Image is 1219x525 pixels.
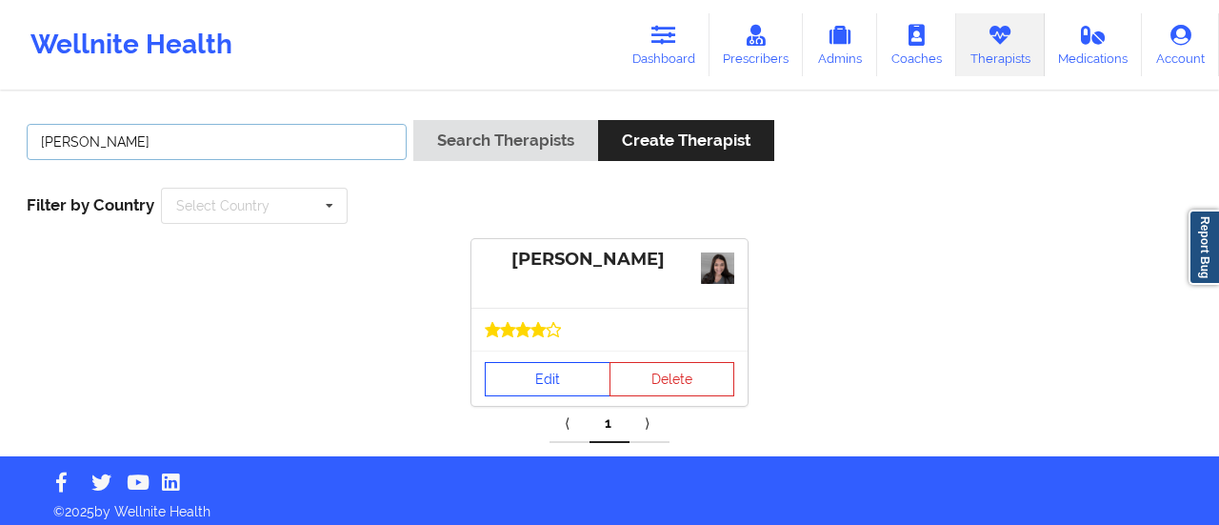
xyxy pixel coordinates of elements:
[40,489,1179,521] p: © 2025 by Wellnite Health
[550,405,669,443] div: Pagination Navigation
[27,124,407,160] input: Search Keywords
[413,120,598,161] button: Search Therapists
[176,199,270,212] div: Select Country
[701,252,734,284] img: 599a74cc-1e13-4012-b166-ff9acb9746acgray_pic-Photoroom.jpg
[1142,13,1219,76] a: Account
[550,405,590,443] a: Previous item
[27,195,154,214] span: Filter by Country
[485,249,734,271] div: [PERSON_NAME]
[956,13,1045,76] a: Therapists
[598,120,774,161] button: Create Therapist
[590,405,629,443] a: 1
[485,362,610,396] a: Edit
[709,13,804,76] a: Prescribers
[877,13,956,76] a: Coaches
[803,13,877,76] a: Admins
[1189,210,1219,285] a: Report Bug
[1045,13,1143,76] a: Medications
[618,13,709,76] a: Dashboard
[629,405,669,443] a: Next item
[609,362,735,396] button: Delete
